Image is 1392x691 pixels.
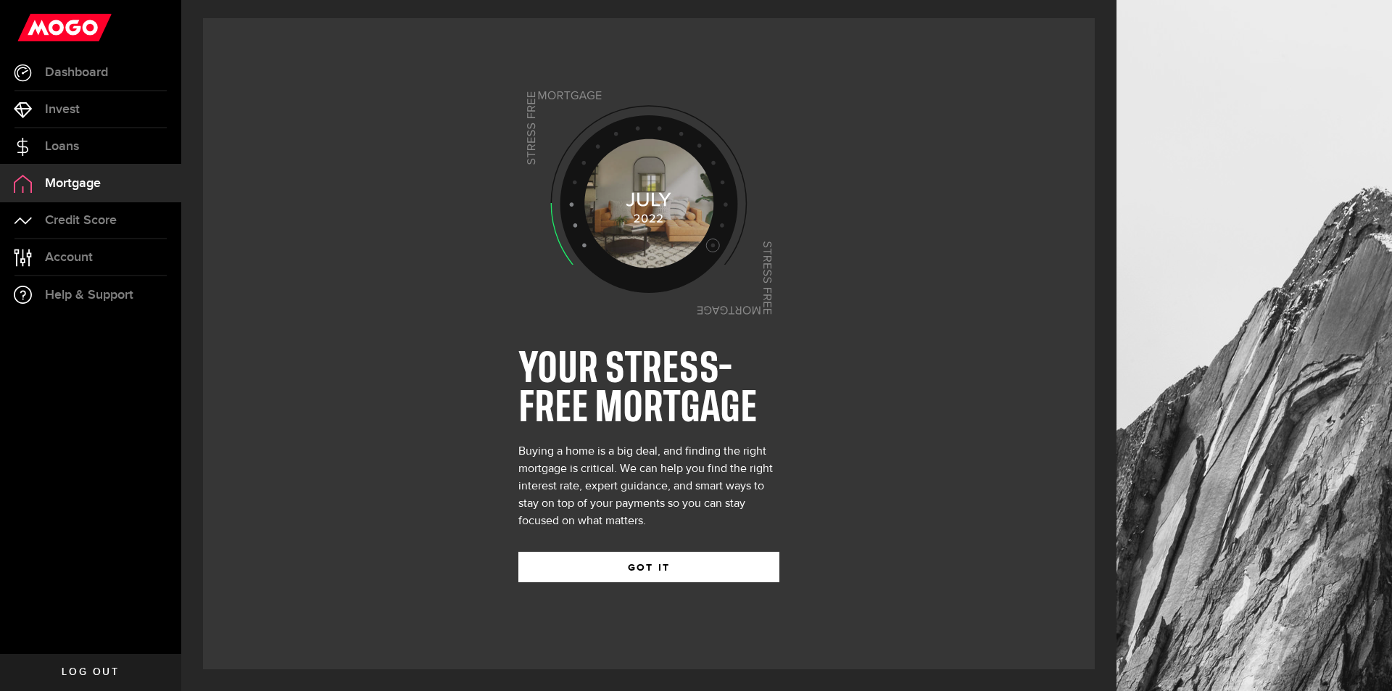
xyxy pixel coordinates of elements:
[45,103,80,116] span: Invest
[45,289,133,302] span: Help & Support
[518,443,779,530] div: Buying a home is a big deal, and finding the right mortgage is critical. We can help you find the...
[518,350,779,429] h1: YOUR STRESS-FREE MORTGAGE
[45,140,79,153] span: Loans
[45,251,93,264] span: Account
[45,214,117,227] span: Credit Score
[45,177,101,190] span: Mortgage
[45,66,108,79] span: Dashboard
[518,552,779,582] button: GOT IT
[12,6,55,49] button: Open LiveChat chat widget
[62,667,119,677] span: Log out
